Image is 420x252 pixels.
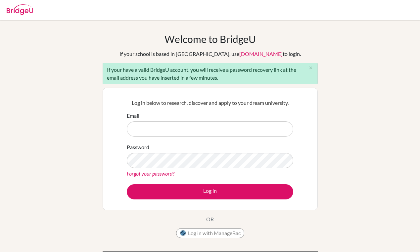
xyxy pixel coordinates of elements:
[119,50,301,58] div: If your school is based in [GEOGRAPHIC_DATA], use to login.
[127,112,139,120] label: Email
[127,99,293,107] p: Log in below to research, discover and apply to your dream university.
[308,65,313,70] i: close
[239,51,283,57] a: [DOMAIN_NAME]
[127,184,293,199] button: Log in
[127,143,149,151] label: Password
[164,33,256,45] h1: Welcome to BridgeU
[176,228,244,238] button: Log in with ManageBac
[206,215,214,223] p: OR
[7,4,33,15] img: Bridge-U
[103,63,318,84] div: If your have a valid BridgeU account, you will receive a password recovery link at the email addr...
[304,63,317,73] button: Close
[127,170,174,177] a: Forgot your password?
